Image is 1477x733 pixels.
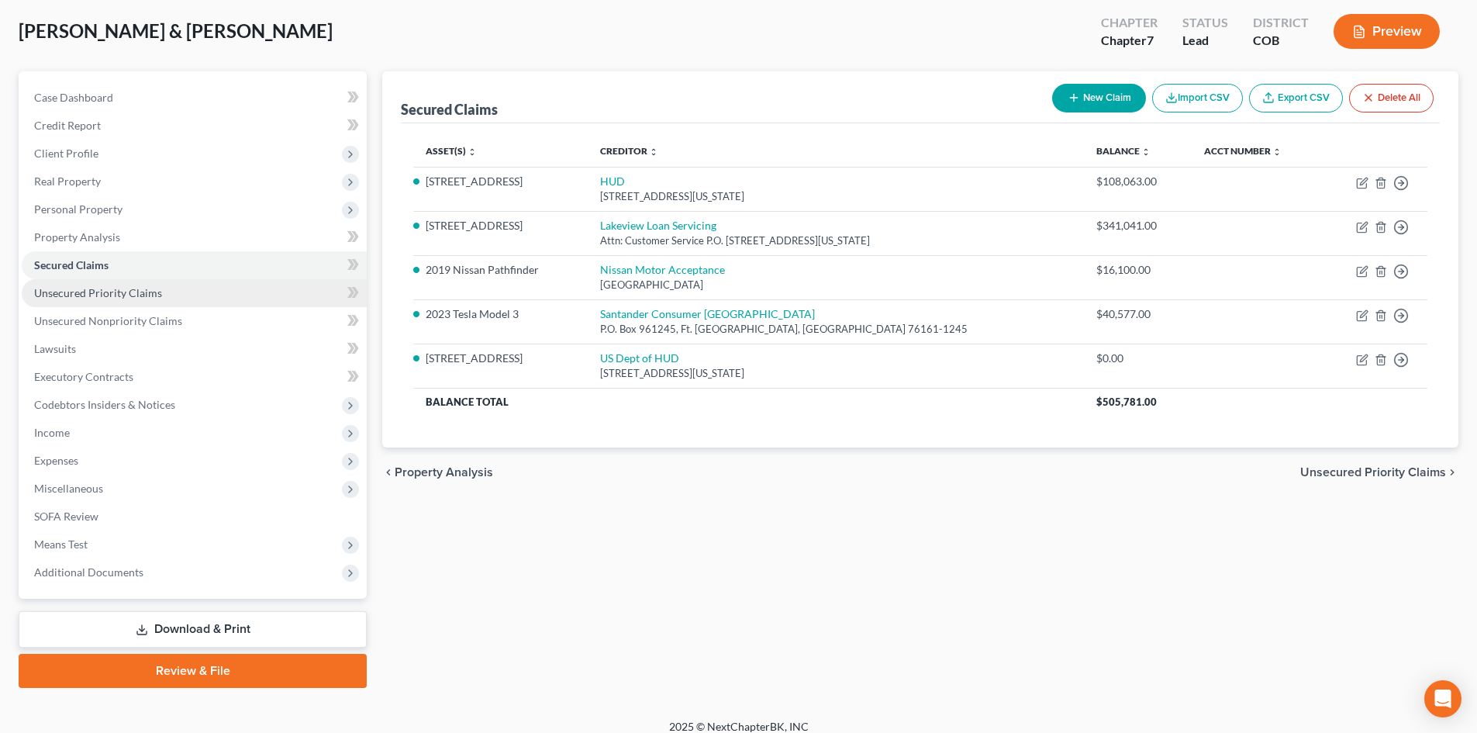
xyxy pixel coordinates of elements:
div: $16,100.00 [1096,262,1179,278]
li: [STREET_ADDRESS] [426,218,575,233]
a: Download & Print [19,611,367,648]
div: Attn: Customer Service P.O. [STREET_ADDRESS][US_STATE] [600,233,1072,248]
div: Secured Claims [401,100,498,119]
a: Secured Claims [22,251,367,279]
i: unfold_more [468,147,477,157]
button: Delete All [1349,84,1434,112]
div: Lead [1182,32,1228,50]
div: P.O. Box 961245, Ft. [GEOGRAPHIC_DATA], [GEOGRAPHIC_DATA] 76161-1245 [600,322,1072,337]
i: chevron_left [382,466,395,479]
div: District [1253,14,1309,32]
li: 2019 Nissan Pathfinder [426,262,575,278]
div: $0.00 [1096,351,1179,366]
a: Unsecured Priority Claims [22,279,367,307]
div: $108,063.00 [1096,174,1179,189]
span: Unsecured Nonpriority Claims [34,314,182,327]
div: Chapter [1101,14,1158,32]
div: [GEOGRAPHIC_DATA] [600,278,1072,292]
span: SOFA Review [34,510,98,523]
a: US Dept of HUD [600,351,679,365]
a: Asset(s) unfold_more [426,145,477,157]
a: Balance unfold_more [1096,145,1151,157]
button: chevron_left Property Analysis [382,466,493,479]
span: Property Analysis [395,466,493,479]
div: Chapter [1101,32,1158,50]
div: [STREET_ADDRESS][US_STATE] [600,366,1072,381]
a: Credit Report [22,112,367,140]
span: Unsecured Priority Claims [1300,466,1446,479]
button: Preview [1334,14,1440,49]
a: Lawsuits [22,335,367,363]
i: unfold_more [649,147,658,157]
i: chevron_right [1446,466,1458,479]
i: unfold_more [1141,147,1151,157]
a: Review & File [19,654,367,688]
a: Creditor unfold_more [600,145,658,157]
a: HUD [600,175,625,188]
a: SOFA Review [22,503,367,531]
button: New Claim [1052,84,1146,112]
a: Executory Contracts [22,363,367,391]
span: Codebtors Insiders & Notices [34,398,175,411]
a: Acct Number unfold_more [1204,145,1282,157]
span: Means Test [34,538,88,551]
span: Case Dashboard [34,91,113,104]
li: [STREET_ADDRESS] [426,351,575,366]
span: Real Property [34,175,101,188]
span: Unsecured Priority Claims [34,286,162,299]
span: 7 [1147,33,1154,47]
span: $505,781.00 [1096,396,1157,408]
li: [STREET_ADDRESS] [426,174,575,189]
a: Case Dashboard [22,84,367,112]
span: [PERSON_NAME] & [PERSON_NAME] [19,19,333,42]
i: unfold_more [1272,147,1282,157]
span: Additional Documents [34,565,143,579]
span: Lawsuits [34,342,76,355]
div: Status [1182,14,1228,32]
a: Lakeview Loan Servicing [600,219,716,232]
li: 2023 Tesla Model 3 [426,306,575,322]
a: Property Analysis [22,223,367,251]
a: Export CSV [1249,84,1343,112]
span: Miscellaneous [34,482,103,495]
a: Santander Consumer [GEOGRAPHIC_DATA] [600,307,815,320]
span: Executory Contracts [34,370,133,383]
span: Credit Report [34,119,101,132]
div: [STREET_ADDRESS][US_STATE] [600,189,1072,204]
button: Unsecured Priority Claims chevron_right [1300,466,1458,479]
button: Import CSV [1152,84,1243,112]
span: Property Analysis [34,230,120,244]
span: Client Profile [34,147,98,160]
th: Balance Total [413,388,1084,416]
div: $40,577.00 [1096,306,1179,322]
span: Expenses [34,454,78,467]
div: COB [1253,32,1309,50]
div: $341,041.00 [1096,218,1179,233]
span: Income [34,426,70,439]
a: Nissan Motor Acceptance [600,263,725,276]
a: Unsecured Nonpriority Claims [22,307,367,335]
span: Secured Claims [34,258,109,271]
span: Personal Property [34,202,123,216]
div: Open Intercom Messenger [1424,680,1461,717]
